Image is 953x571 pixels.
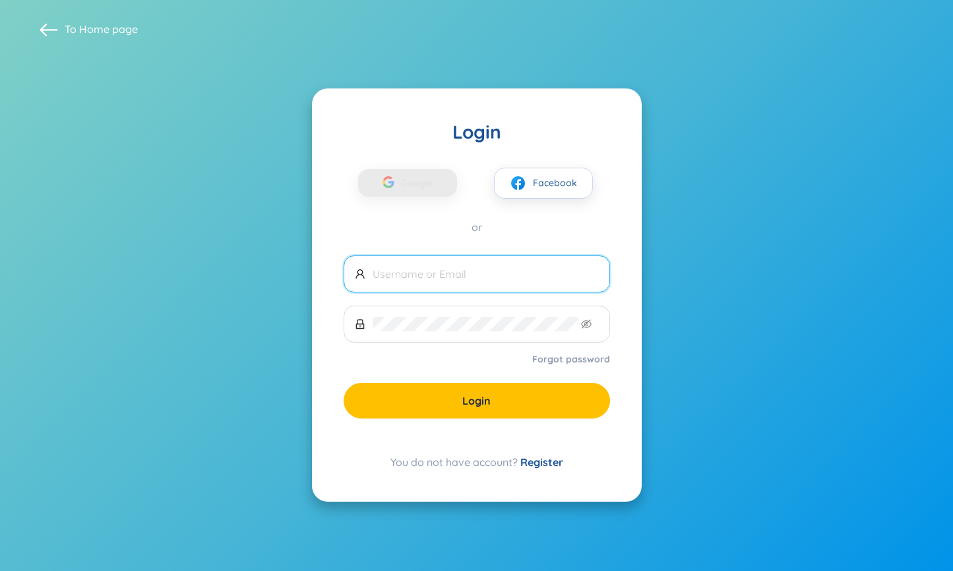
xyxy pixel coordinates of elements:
[532,353,610,366] a: Forgot password
[344,220,610,234] div: or
[65,22,138,36] span: To
[79,22,138,36] a: Home page
[373,267,599,281] input: Username or Email
[358,169,457,197] button: Google
[510,175,526,191] img: facebook
[494,168,593,199] button: facebookFacebook
[344,120,610,144] div: Login
[520,455,563,469] a: Register
[533,176,577,190] span: Facebook
[401,169,439,197] span: Google
[344,454,610,470] div: You do not have account?
[355,269,365,279] span: user
[355,319,365,329] span: lock
[462,393,491,408] span: Login
[581,319,592,329] span: eye-invisible
[344,383,610,419] button: Login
